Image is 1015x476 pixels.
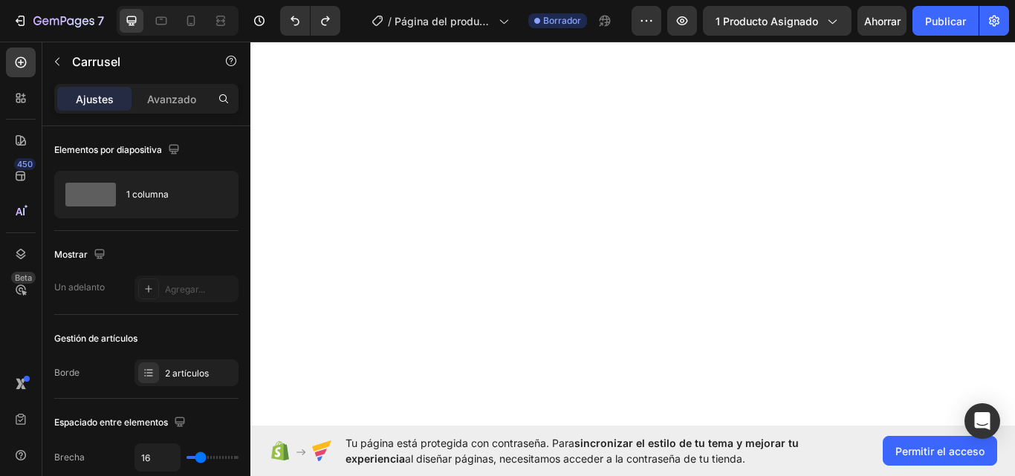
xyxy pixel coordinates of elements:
div: Abrir Intercom Messenger [964,403,1000,439]
font: Borde [54,367,80,378]
button: Permitir el acceso [883,436,997,466]
p: Carrusel [72,53,198,71]
font: Gestión de artículos [54,333,137,344]
font: Ajustes [76,93,114,105]
font: Página del producto - 27 [PERSON_NAME], 11:26:38 [395,15,493,59]
font: Beta [15,273,32,283]
font: Elementos por diapositiva [54,144,162,155]
font: 1 producto asignado [716,15,818,27]
font: Tu página está protegida con contraseña. Para [346,437,574,449]
font: 1 columna [126,189,169,200]
font: Carrusel [72,54,120,69]
font: Un adelanto [54,281,105,293]
input: Auto [135,444,180,471]
font: Avanzado [147,93,196,105]
button: Ahorrar [857,6,907,36]
div: Deshacer/Rehacer [280,6,340,36]
font: / [388,15,392,27]
font: 7 [97,13,104,28]
font: 2 artículos [165,368,209,379]
font: Ahorrar [864,15,901,27]
font: Permitir el acceso [895,445,985,457]
font: al diseñar páginas, necesitamos acceder a la contraseña de tu tienda. [405,452,745,465]
button: 7 [6,6,111,36]
font: Brecha [54,451,85,463]
font: Espaciado entre elementos [54,417,168,428]
iframe: Área de diseño [250,38,1015,429]
font: 450 [17,159,33,169]
font: Borrador [543,15,581,26]
button: 1 producto asignado [703,6,852,36]
font: Publicar [925,15,966,27]
button: Publicar [912,6,979,36]
font: Mostrar [54,249,88,260]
